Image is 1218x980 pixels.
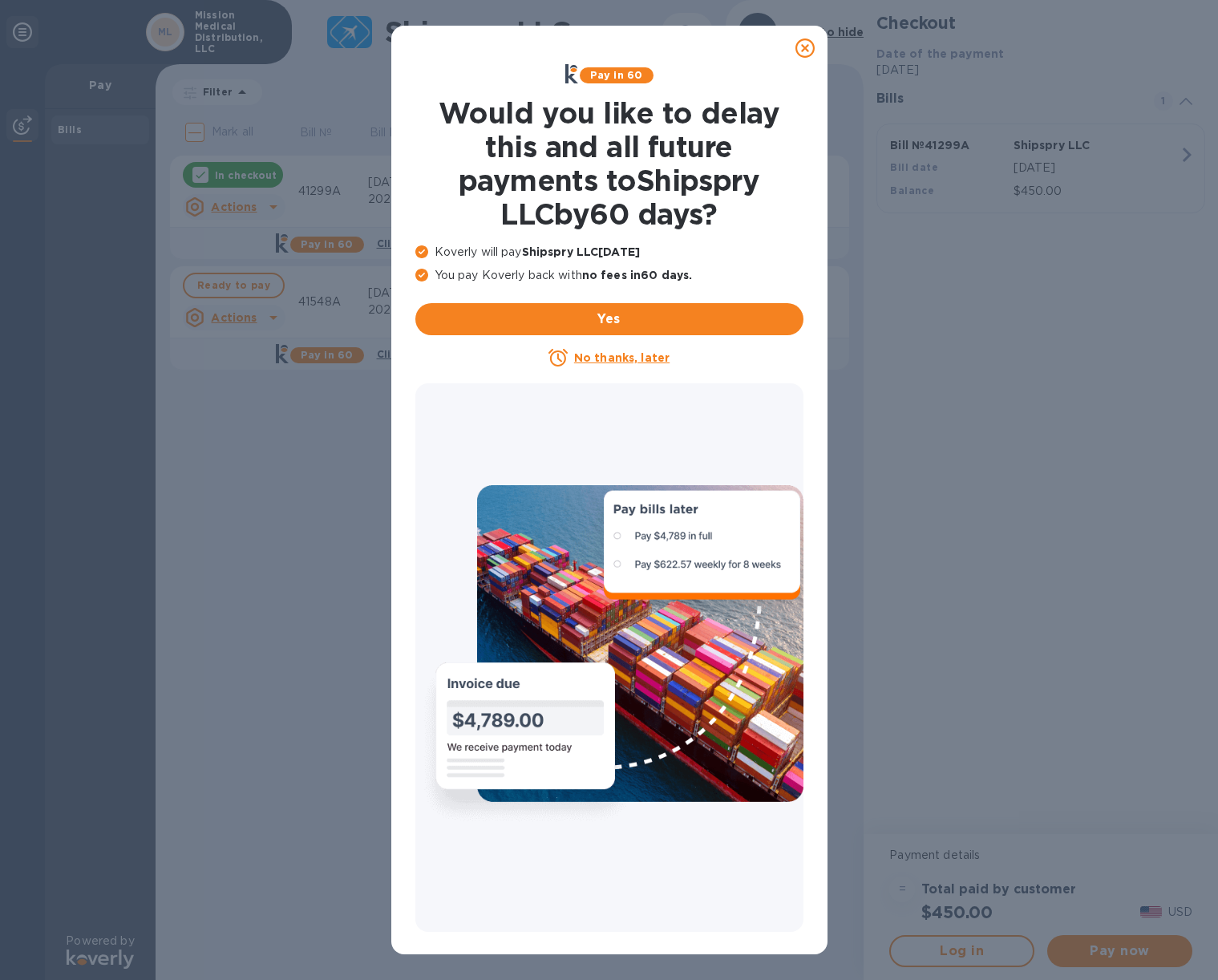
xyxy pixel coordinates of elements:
[428,310,791,329] span: Yes
[415,96,803,231] h1: Would you like to delay this and all future payments to Shipspry LLC by 60 days ?
[590,69,642,81] b: Pay in 60
[582,269,692,281] b: no fees in 60 days .
[415,303,803,335] button: Yes
[574,351,670,364] u: No thanks, later
[415,267,803,284] p: You pay Koverly back with
[522,245,640,258] b: Shipspry LLC [DATE]
[415,244,803,261] p: Koverly will pay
